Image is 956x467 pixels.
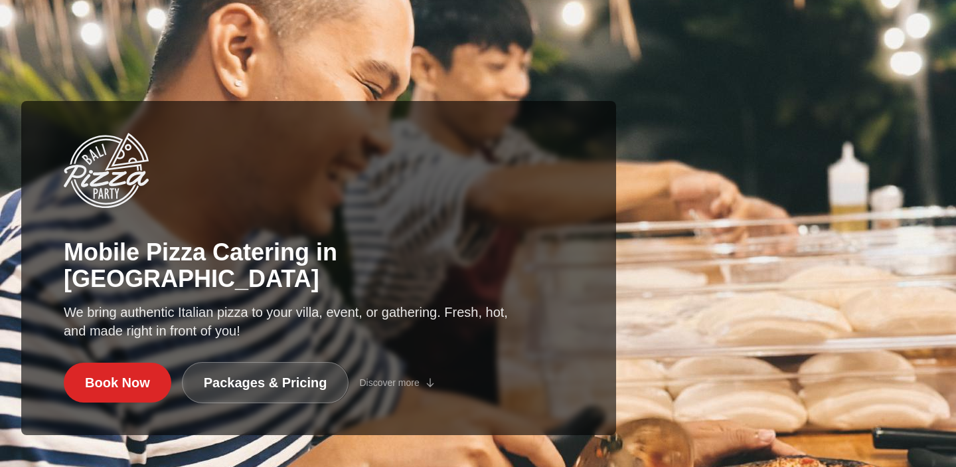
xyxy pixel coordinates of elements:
h1: Mobile Pizza Catering in [GEOGRAPHIC_DATA] [64,240,574,293]
p: We bring authentic Italian pizza to your villa, event, or gathering. Fresh, hot, and made right i... [64,304,510,341]
a: Book Now [64,363,171,403]
img: Bali Pizza Party Logo - Mobile Pizza Catering in Bali [64,133,149,208]
span: Discover more [359,376,419,389]
a: Packages & Pricing [182,362,349,403]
